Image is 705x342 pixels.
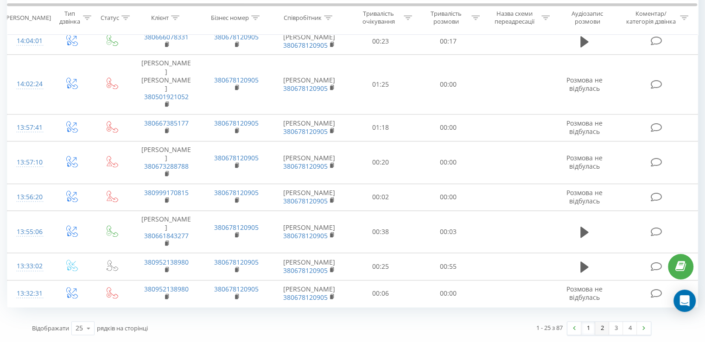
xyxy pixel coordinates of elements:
div: Тривалість розмови [423,10,469,25]
td: 00:06 [347,280,414,307]
a: 380952138980 [144,258,189,266]
a: 380678120905 [214,188,259,197]
div: 14:02:24 [17,75,41,93]
div: 13:57:10 [17,153,41,171]
td: [PERSON_NAME] [272,55,347,114]
a: 380678120905 [283,127,328,136]
td: 00:20 [347,141,414,184]
span: Розмова не відбулась [566,285,603,302]
a: 380673288788 [144,162,189,171]
div: Назва схеми переадресації [490,10,539,25]
a: 380678120905 [214,258,259,266]
a: 4 [623,322,637,335]
td: [PERSON_NAME] [272,253,347,280]
td: [PERSON_NAME] [131,210,201,253]
div: 25 [76,323,83,333]
td: 00:00 [414,55,482,114]
a: 380678120905 [214,153,259,162]
a: 380678120905 [214,32,259,41]
div: Клієнт [151,13,169,21]
span: Розмова не відбулась [566,153,603,171]
div: Open Intercom Messenger [673,290,696,312]
td: 01:18 [347,114,414,141]
td: 00:55 [414,253,482,280]
td: [PERSON_NAME] [131,141,201,184]
div: Тривалість очікування [356,10,402,25]
td: 00:00 [414,280,482,307]
a: 380666078331 [144,32,189,41]
a: 380678120905 [214,76,259,84]
a: 3 [609,322,623,335]
div: 13:32:31 [17,285,41,303]
div: Аудіозапис розмови [560,10,615,25]
span: Розмова не відбулась [566,188,603,205]
a: 380678120905 [283,266,328,275]
span: Розмова не відбулась [566,119,603,136]
td: 01:25 [347,55,414,114]
td: 00:23 [347,28,414,55]
span: рядків на сторінці [97,324,148,332]
a: 380678120905 [214,223,259,232]
a: 380678120905 [283,196,328,205]
td: 00:03 [414,210,482,253]
a: 380678120905 [214,285,259,293]
div: Співробітник [284,13,322,21]
div: 1 - 25 з 87 [536,323,563,332]
a: 380667385177 [144,119,189,127]
div: 13:56:20 [17,188,41,206]
td: [PERSON_NAME] [272,184,347,210]
td: 00:17 [414,28,482,55]
div: Коментар/категорія дзвінка [623,10,678,25]
td: 00:00 [414,184,482,210]
td: [PERSON_NAME] [272,280,347,307]
div: Статус [101,13,119,21]
td: 00:00 [414,114,482,141]
td: 00:25 [347,253,414,280]
a: 380999170815 [144,188,189,197]
a: 380661843277 [144,231,189,240]
a: 380678120905 [283,231,328,240]
a: 380678120905 [283,84,328,93]
td: 00:38 [347,210,414,253]
span: Розмова не відбулась [566,76,603,93]
td: [PERSON_NAME] [272,114,347,141]
td: [PERSON_NAME] [272,210,347,253]
a: 1 [581,322,595,335]
a: 380678120905 [283,162,328,171]
a: 380678120905 [283,293,328,302]
div: 13:57:41 [17,119,41,137]
a: 380678120905 [214,119,259,127]
td: [PERSON_NAME] [272,141,347,184]
span: Відображати [32,324,69,332]
div: 14:04:01 [17,32,41,50]
a: 380952138980 [144,285,189,293]
div: [PERSON_NAME] [4,13,51,21]
div: 13:33:02 [17,257,41,275]
div: 13:55:06 [17,223,41,241]
a: 380678120905 [283,41,328,50]
td: 00:00 [414,141,482,184]
td: [PERSON_NAME] [PERSON_NAME] [131,55,201,114]
div: Бізнес номер [211,13,249,21]
td: [PERSON_NAME] [272,28,347,55]
td: 00:02 [347,184,414,210]
div: Тип дзвінка [58,10,80,25]
a: 2 [595,322,609,335]
a: 380501921052 [144,92,189,101]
